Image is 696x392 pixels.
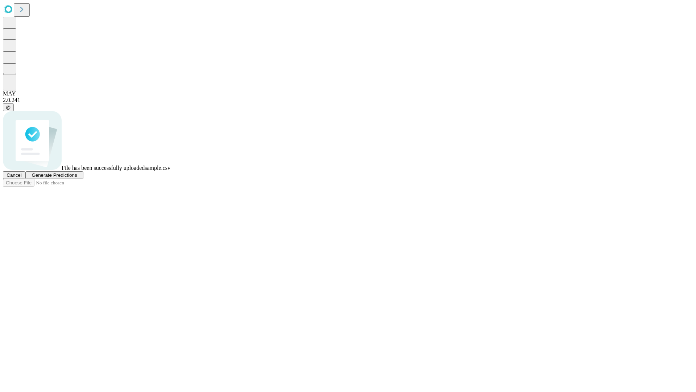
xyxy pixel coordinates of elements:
span: @ [6,105,11,110]
button: @ [3,103,14,111]
span: sample.csv [145,165,170,171]
button: Cancel [3,171,25,179]
span: Cancel [7,172,22,178]
span: File has been successfully uploaded [62,165,145,171]
div: MAY [3,90,693,97]
span: Generate Predictions [32,172,77,178]
div: 2.0.241 [3,97,693,103]
button: Generate Predictions [25,171,83,179]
